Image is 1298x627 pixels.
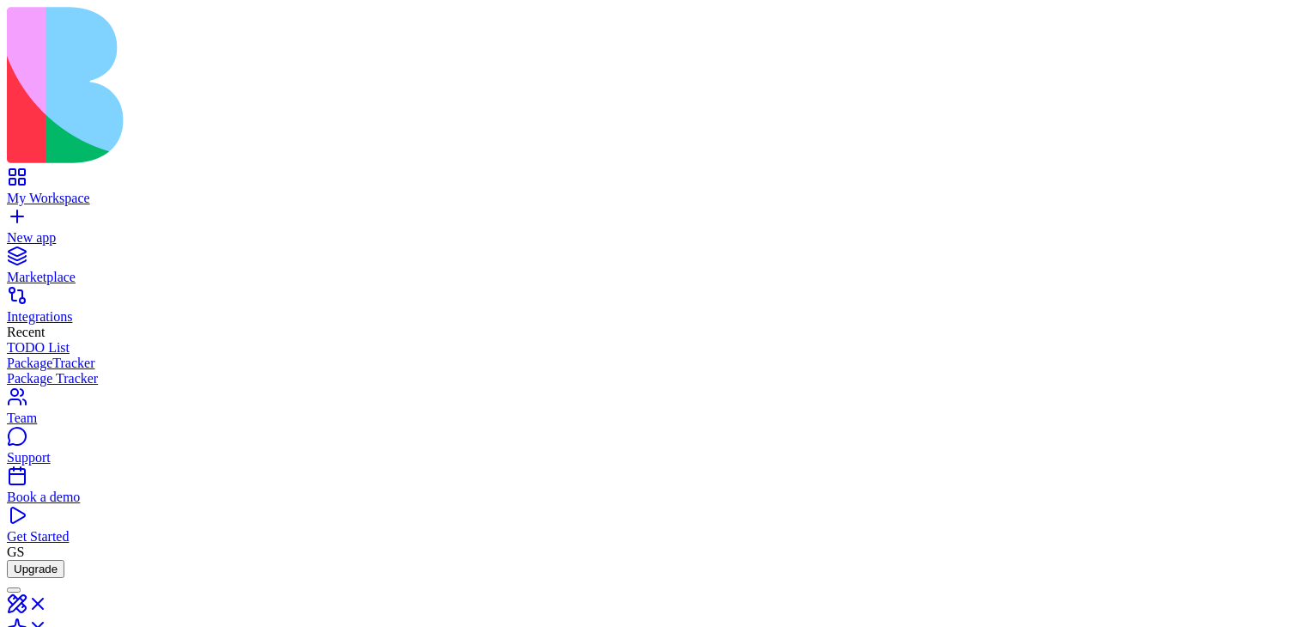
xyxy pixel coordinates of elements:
a: Package Tracker [7,371,1291,387]
a: Upgrade [7,561,64,575]
a: Support [7,435,1291,466]
a: TODO List [7,340,1291,356]
div: New app [7,230,1291,246]
div: Book a demo [7,490,1291,505]
div: Get Started [7,529,1291,545]
div: Team [7,411,1291,426]
div: Integrations [7,309,1291,325]
div: Marketplace [7,270,1291,285]
a: PackageTracker [7,356,1291,371]
a: Team [7,395,1291,426]
a: Integrations [7,294,1291,325]
img: logo [7,7,697,163]
a: Get Started [7,514,1291,545]
div: My Workspace [7,191,1291,206]
a: Marketplace [7,254,1291,285]
button: Upgrade [7,560,64,578]
div: Support [7,450,1291,466]
span: GS [7,545,24,559]
span: Recent [7,325,45,339]
a: New app [7,215,1291,246]
a: My Workspace [7,175,1291,206]
a: Book a demo [7,474,1291,505]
